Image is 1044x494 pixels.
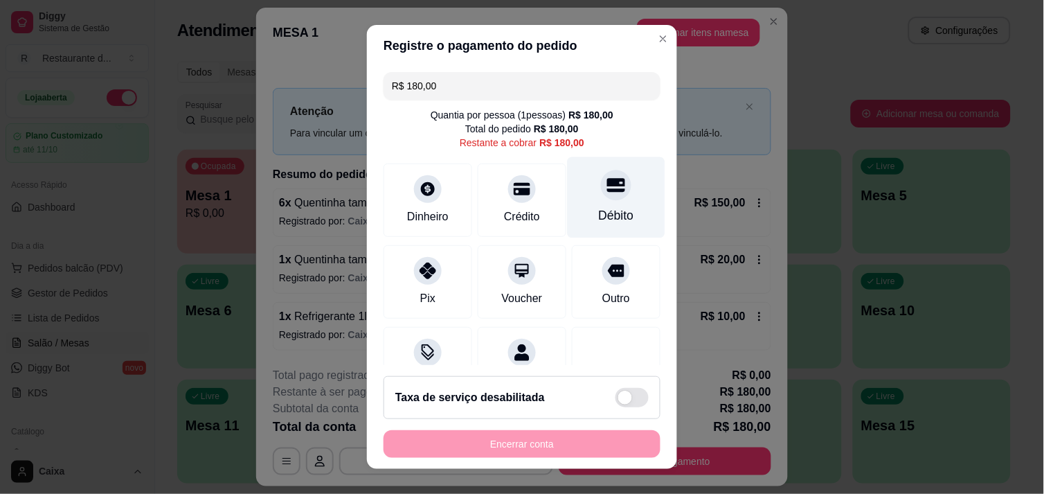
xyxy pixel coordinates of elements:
[392,72,652,100] input: Ex.: hambúrguer de cordeiro
[602,290,630,307] div: Outro
[534,122,579,136] div: R$ 180,00
[460,136,584,150] div: Restante a cobrar
[465,122,579,136] div: Total do pedido
[502,290,543,307] div: Voucher
[431,108,613,122] div: Quantia por pessoa ( 1 pessoas)
[504,209,540,225] div: Crédito
[539,136,584,150] div: R$ 180,00
[407,209,449,225] div: Dinheiro
[395,389,545,406] h2: Taxa de serviço desabilitada
[367,25,677,67] header: Registre o pagamento do pedido
[652,28,674,50] button: Close
[599,206,634,224] div: Débito
[568,108,613,122] div: R$ 180,00
[420,290,435,307] div: Pix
